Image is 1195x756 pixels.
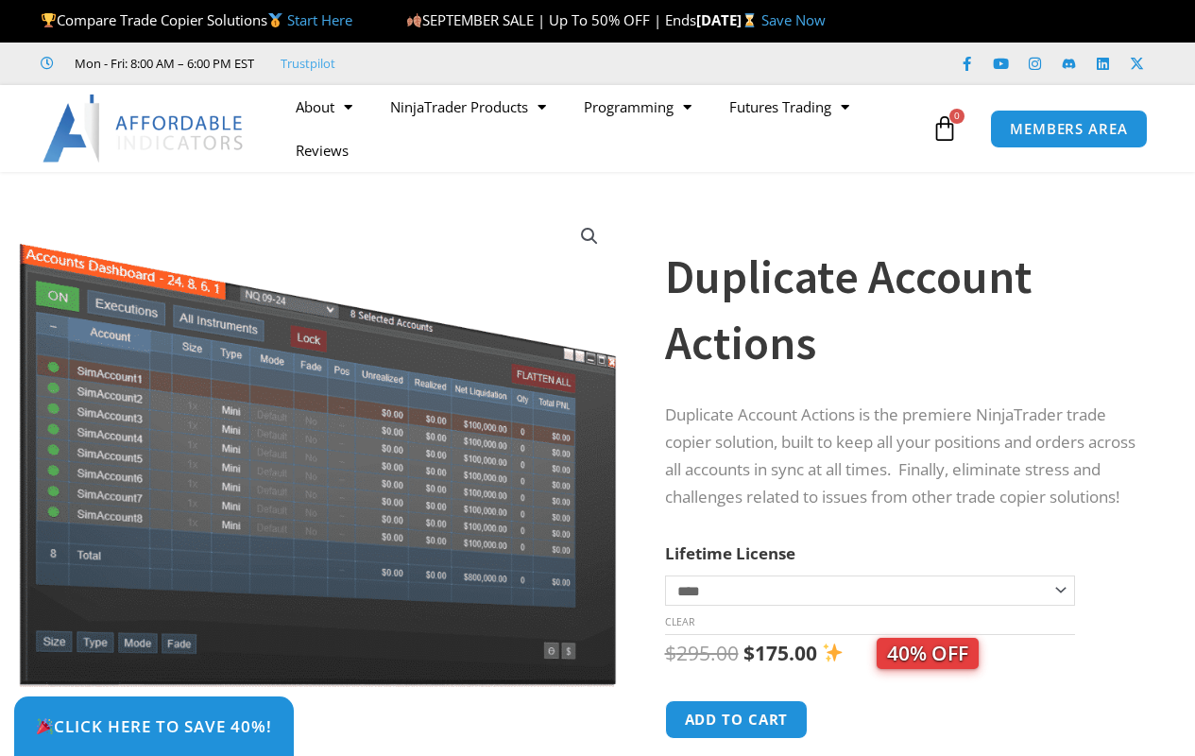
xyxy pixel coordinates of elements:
[43,94,246,163] img: LogoAI | Affordable Indicators – NinjaTrader
[36,718,272,734] span: Click Here to save 40%!
[877,638,979,669] span: 40% OFF
[565,85,710,129] a: Programming
[743,640,817,666] bdi: 175.00
[823,643,843,662] img: ✨
[665,402,1149,511] p: Duplicate Account Actions is the premiere NinjaTrader trade copier solution, built to keep all yo...
[406,10,696,29] span: SEPTEMBER SALE | Up To 50% OFF | Ends
[407,13,421,27] img: 🍂
[14,205,621,687] img: Screenshot 2024-08-26 15414455555
[665,640,739,666] bdi: 295.00
[696,10,761,29] strong: [DATE]
[903,101,986,156] a: 0
[268,13,282,27] img: 🥇
[277,129,367,172] a: Reviews
[665,244,1149,376] h1: Duplicate Account Actions
[41,10,352,29] span: Compare Trade Copier Solutions
[281,52,335,75] a: Trustpilot
[761,10,826,29] a: Save Now
[743,640,755,666] span: $
[990,110,1148,148] a: MEMBERS AREA
[287,10,352,29] a: Start Here
[572,219,606,253] a: View full-screen image gallery
[277,85,371,129] a: About
[665,640,676,666] span: $
[665,615,694,628] a: Clear options
[710,85,868,129] a: Futures Trading
[1010,122,1128,136] span: MEMBERS AREA
[277,85,927,172] nav: Menu
[42,13,56,27] img: 🏆
[949,109,965,124] span: 0
[37,718,53,734] img: 🎉
[70,52,254,75] span: Mon - Fri: 8:00 AM – 6:00 PM EST
[665,542,795,564] label: Lifetime License
[14,696,294,756] a: 🎉Click Here to save 40%!
[371,85,565,129] a: NinjaTrader Products
[743,13,757,27] img: ⌛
